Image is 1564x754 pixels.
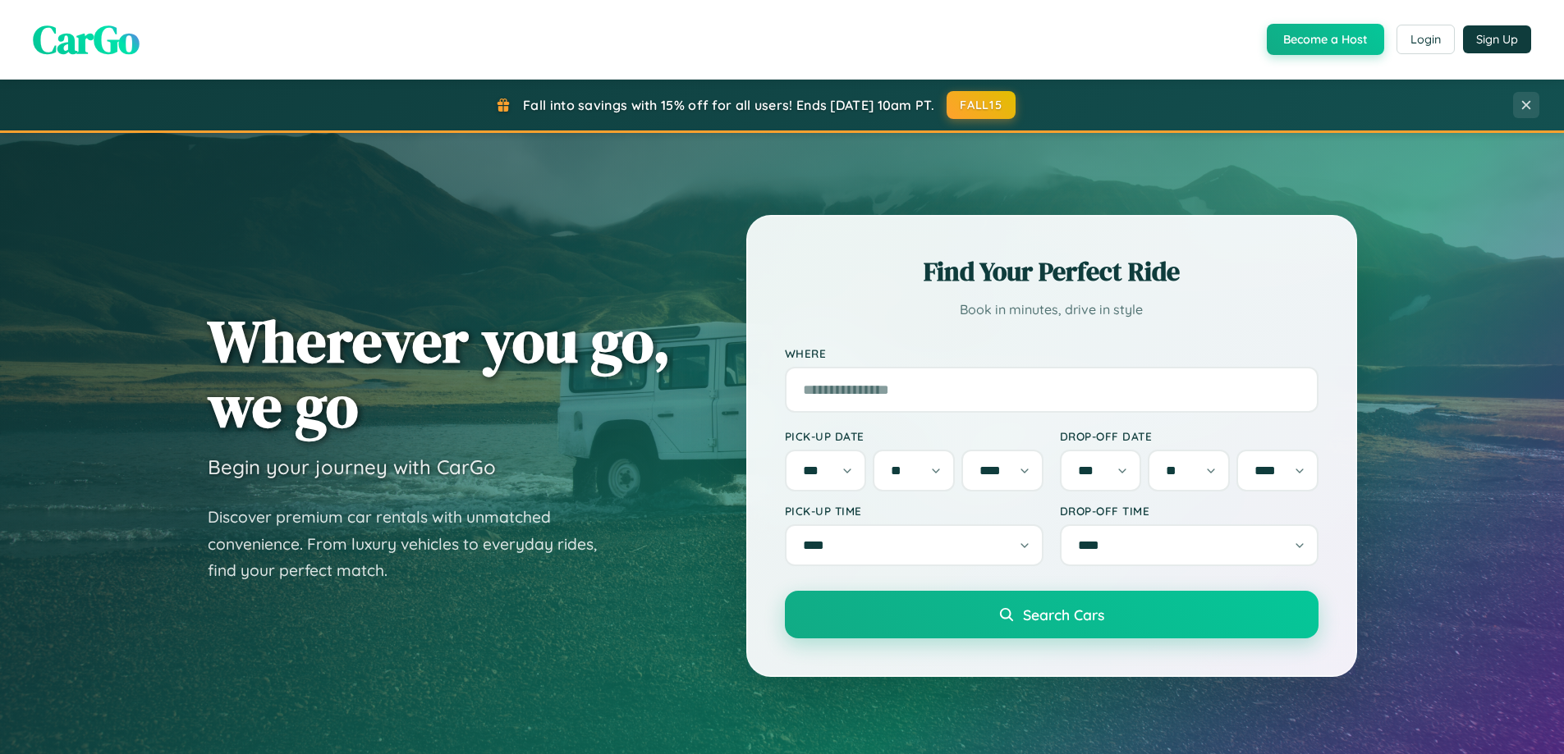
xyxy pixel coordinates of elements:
span: Fall into savings with 15% off for all users! Ends [DATE] 10am PT. [523,97,934,113]
h3: Begin your journey with CarGo [208,455,496,479]
label: Pick-up Time [785,504,1043,518]
h2: Find Your Perfect Ride [785,254,1319,290]
button: FALL15 [947,91,1016,119]
label: Drop-off Time [1060,504,1319,518]
button: Search Cars [785,591,1319,638]
span: CarGo [33,12,140,66]
button: Sign Up [1463,25,1531,53]
label: Where [785,346,1319,360]
p: Discover premium car rentals with unmatched convenience. From luxury vehicles to everyday rides, ... [208,504,618,584]
button: Become a Host [1267,24,1384,55]
span: Search Cars [1023,605,1104,624]
label: Drop-off Date [1060,429,1319,443]
h1: Wherever you go, we go [208,308,671,438]
label: Pick-up Date [785,429,1043,443]
button: Login [1397,25,1455,54]
p: Book in minutes, drive in style [785,298,1319,322]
